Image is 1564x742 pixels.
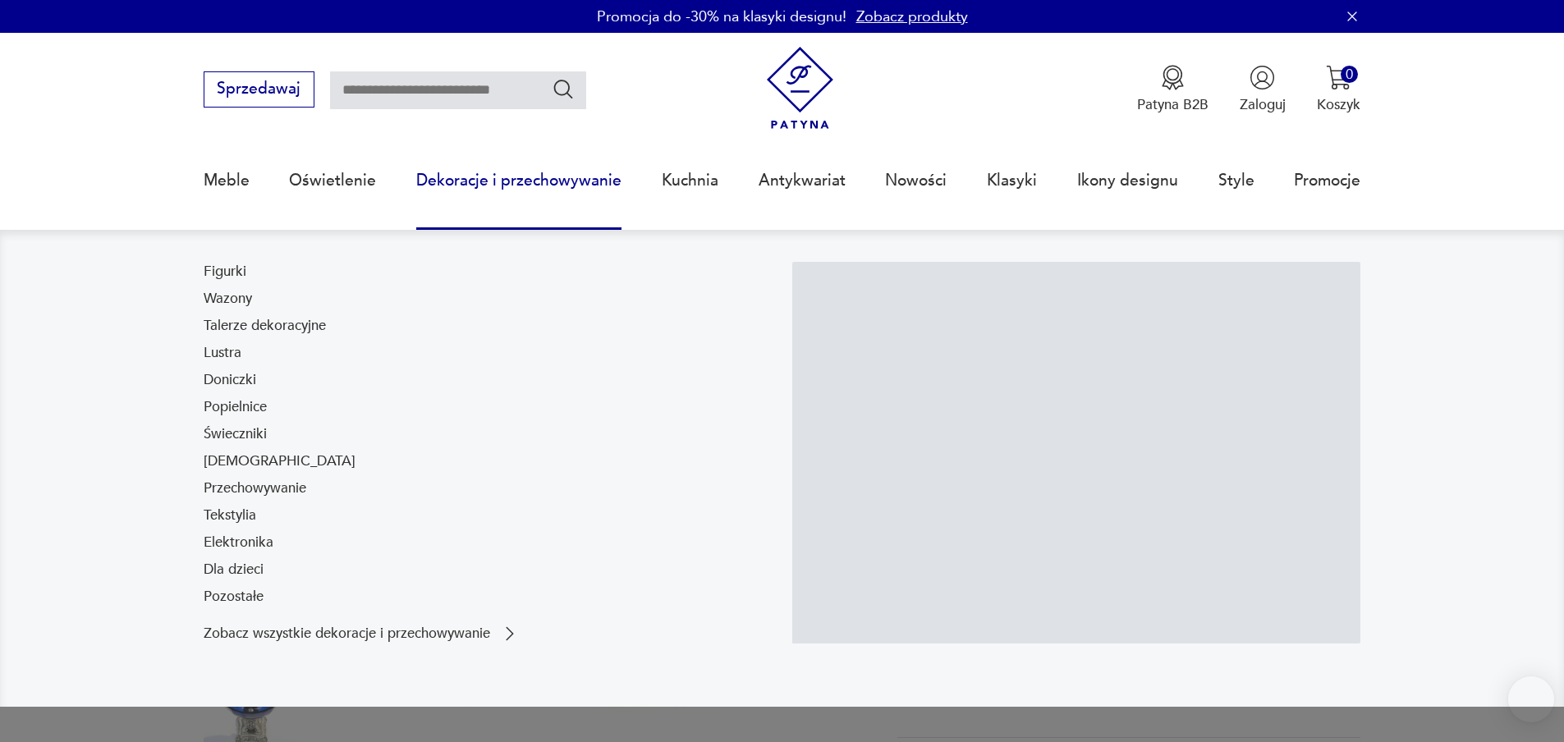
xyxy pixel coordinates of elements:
[204,479,306,498] a: Przechowywanie
[885,143,947,218] a: Nowości
[204,627,490,640] p: Zobacz wszystkie dekoracje i przechowywanie
[1077,143,1178,218] a: Ikony designu
[1240,95,1286,114] p: Zaloguj
[204,533,273,552] a: Elektronika
[204,370,256,390] a: Doniczki
[1137,95,1209,114] p: Patyna B2B
[1317,95,1360,114] p: Koszyk
[1240,65,1286,114] button: Zaloguj
[1137,65,1209,114] button: Patyna B2B
[1218,143,1254,218] a: Style
[204,316,326,336] a: Talerze dekoracyjne
[204,506,256,525] a: Tekstylia
[662,143,718,218] a: Kuchnia
[1250,65,1275,90] img: Ikonka użytkownika
[759,47,842,130] img: Patyna - sklep z meblami i dekoracjami vintage
[204,397,267,417] a: Popielnice
[204,289,252,309] a: Wazony
[552,77,576,101] button: Szukaj
[416,143,621,218] a: Dekoracje i przechowywanie
[1508,676,1554,722] iframe: Smartsupp widget button
[204,343,241,363] a: Lustra
[289,143,376,218] a: Oświetlenie
[204,451,355,471] a: [DEMOGRAPHIC_DATA]
[1137,65,1209,114] a: Ikona medaluPatyna B2B
[1341,66,1358,83] div: 0
[1317,65,1360,114] button: 0Koszyk
[204,84,314,97] a: Sprzedawaj
[204,262,246,282] a: Figurki
[204,71,314,108] button: Sprzedawaj
[597,7,846,27] p: Promocja do -30% na klasyki designu!
[204,587,264,607] a: Pozostałe
[856,7,968,27] a: Zobacz produkty
[204,560,264,579] a: Dla dzieci
[204,624,520,644] a: Zobacz wszystkie dekoracje i przechowywanie
[1326,65,1351,90] img: Ikona koszyka
[204,424,267,444] a: Świeczniki
[1294,143,1360,218] a: Promocje
[987,143,1037,218] a: Klasyki
[204,143,250,218] a: Meble
[759,143,846,218] a: Antykwariat
[1160,65,1186,90] img: Ikona medalu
